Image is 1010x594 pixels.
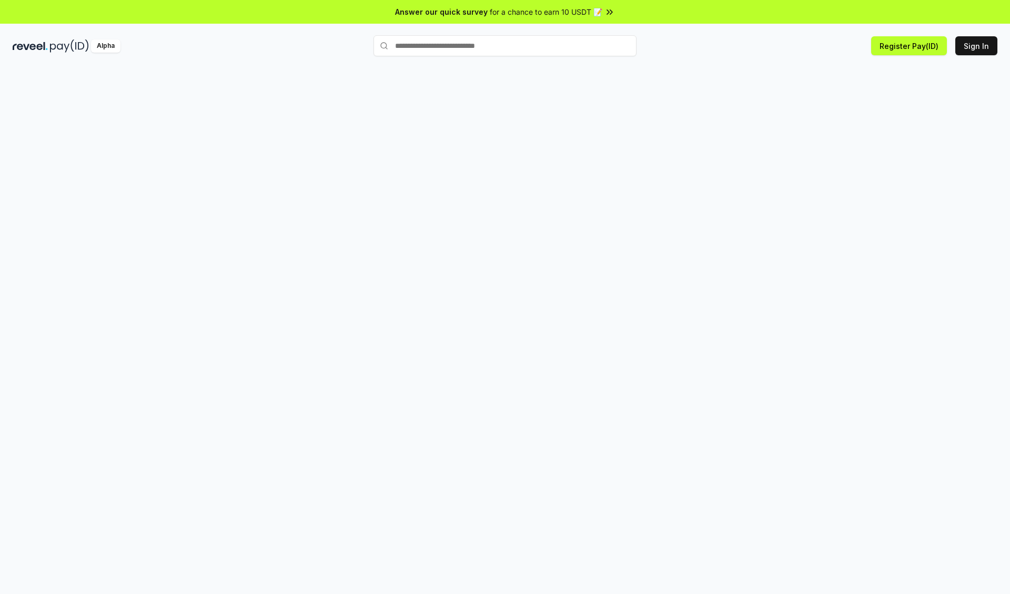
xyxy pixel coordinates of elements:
div: Alpha [91,39,120,53]
img: reveel_dark [13,39,48,53]
button: Register Pay(ID) [871,36,947,55]
img: pay_id [50,39,89,53]
span: for a chance to earn 10 USDT 📝 [490,6,602,17]
span: Answer our quick survey [395,6,488,17]
button: Sign In [955,36,997,55]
